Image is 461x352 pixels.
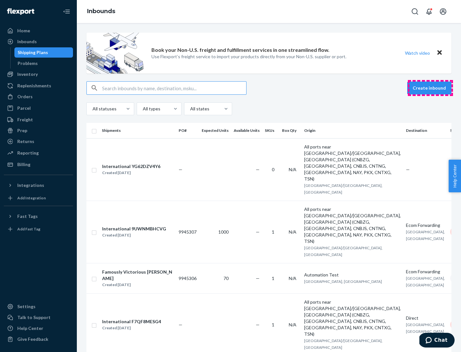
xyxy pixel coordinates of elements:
div: Add Integration [17,195,46,201]
a: Inventory [4,69,73,79]
span: [GEOGRAPHIC_DATA]/[GEOGRAPHIC_DATA], [GEOGRAPHIC_DATA] [304,183,383,195]
div: Direct [406,315,445,321]
div: Fast Tags [17,213,38,220]
div: Talk to Support [17,314,51,321]
th: Box Qty [279,123,302,138]
div: Orders [17,93,33,100]
span: — [256,276,260,281]
p: Book your Non-U.S. freight and fulfillment services in one streamlined flow. [151,46,329,54]
a: Parcel [4,103,73,113]
a: Inbounds [4,36,73,47]
a: Orders [4,92,73,102]
span: 0 [272,167,274,172]
span: — [179,167,182,172]
a: Problems [14,58,73,68]
th: Shipments [99,123,176,138]
div: Give Feedback [17,336,48,342]
span: 1 [272,229,274,235]
a: Settings [4,301,73,312]
ol: breadcrumbs [82,2,120,21]
div: Prep [17,127,27,134]
button: Close Navigation [60,5,73,18]
button: Integrations [4,180,73,190]
input: All types [142,106,143,112]
a: Replenishments [4,81,73,91]
div: Shipping Plans [18,49,48,56]
div: Returns [17,138,34,145]
a: Add Integration [4,193,73,203]
span: 70 [223,276,229,281]
span: 1000 [218,229,229,235]
div: Created [DATE] [102,282,173,288]
div: Reporting [17,150,39,156]
div: Add Fast Tag [17,226,40,232]
span: [GEOGRAPHIC_DATA]/[GEOGRAPHIC_DATA], [GEOGRAPHIC_DATA] [304,338,383,350]
button: Help Center [449,160,461,192]
span: [GEOGRAPHIC_DATA], [GEOGRAPHIC_DATA] [406,229,445,241]
span: — [406,167,410,172]
div: Automation Test [304,272,401,278]
button: Watch video [401,48,434,58]
div: Famously Victorious [PERSON_NAME] [102,269,173,282]
div: Settings [17,303,36,310]
div: Ecom Forwarding [406,268,445,275]
th: Origin [302,123,403,138]
th: Destination [403,123,448,138]
div: Parcel [17,105,31,111]
span: N/A [289,167,296,172]
button: Open Search Box [408,5,421,18]
span: 1 [272,322,274,327]
th: Available Units [231,123,262,138]
div: Integrations [17,182,44,188]
a: Help Center [4,323,73,333]
div: Ecom Forwarding [406,222,445,228]
span: — [256,322,260,327]
span: — [256,167,260,172]
a: Returns [4,136,73,147]
span: [GEOGRAPHIC_DATA], [GEOGRAPHIC_DATA] [304,279,382,284]
div: Problems [18,60,38,67]
span: N/A [289,229,296,235]
a: Freight [4,115,73,125]
div: International 9UWNMBHCVG [102,226,166,232]
button: Close [435,48,444,58]
button: Talk to Support [4,312,73,323]
button: Open account menu [437,5,449,18]
div: Created [DATE] [102,170,160,176]
th: SKUs [262,123,279,138]
img: Flexport logo [7,8,34,15]
input: Search inbounds by name, destination, msku... [102,82,246,94]
td: 9945306 [176,263,199,293]
div: Replenishments [17,83,51,89]
div: All ports near [GEOGRAPHIC_DATA]/[GEOGRAPHIC_DATA], [GEOGRAPHIC_DATA] (CNBZG, [GEOGRAPHIC_DATA], ... [304,206,401,244]
span: — [256,229,260,235]
a: Billing [4,159,73,170]
span: N/A [289,276,296,281]
div: Billing [17,161,30,168]
button: Fast Tags [4,211,73,221]
a: Add Fast Tag [4,224,73,234]
span: — [179,322,182,327]
div: Home [17,28,30,34]
div: Inventory [17,71,38,77]
span: [GEOGRAPHIC_DATA]/[GEOGRAPHIC_DATA], [GEOGRAPHIC_DATA] [304,245,383,257]
a: Home [4,26,73,36]
button: Open notifications [423,5,435,18]
span: [GEOGRAPHIC_DATA], [GEOGRAPHIC_DATA] [406,276,445,287]
div: International YG62DZV4Y6 [102,163,160,170]
div: Created [DATE] [102,232,166,238]
p: Use Flexport’s freight service to import your products directly from your Non-U.S. supplier or port. [151,53,346,60]
a: Inbounds [87,8,115,15]
a: Reporting [4,148,73,158]
a: Shipping Plans [14,47,73,58]
div: All ports near [GEOGRAPHIC_DATA]/[GEOGRAPHIC_DATA], [GEOGRAPHIC_DATA] (CNBZG, [GEOGRAPHIC_DATA], ... [304,299,401,337]
div: Freight [17,116,33,123]
div: All ports near [GEOGRAPHIC_DATA]/[GEOGRAPHIC_DATA], [GEOGRAPHIC_DATA] (CNBZG, [GEOGRAPHIC_DATA], ... [304,144,401,182]
button: Give Feedback [4,334,73,344]
button: Create inbound [407,82,451,94]
div: Inbounds [17,38,37,45]
a: Prep [4,125,73,136]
